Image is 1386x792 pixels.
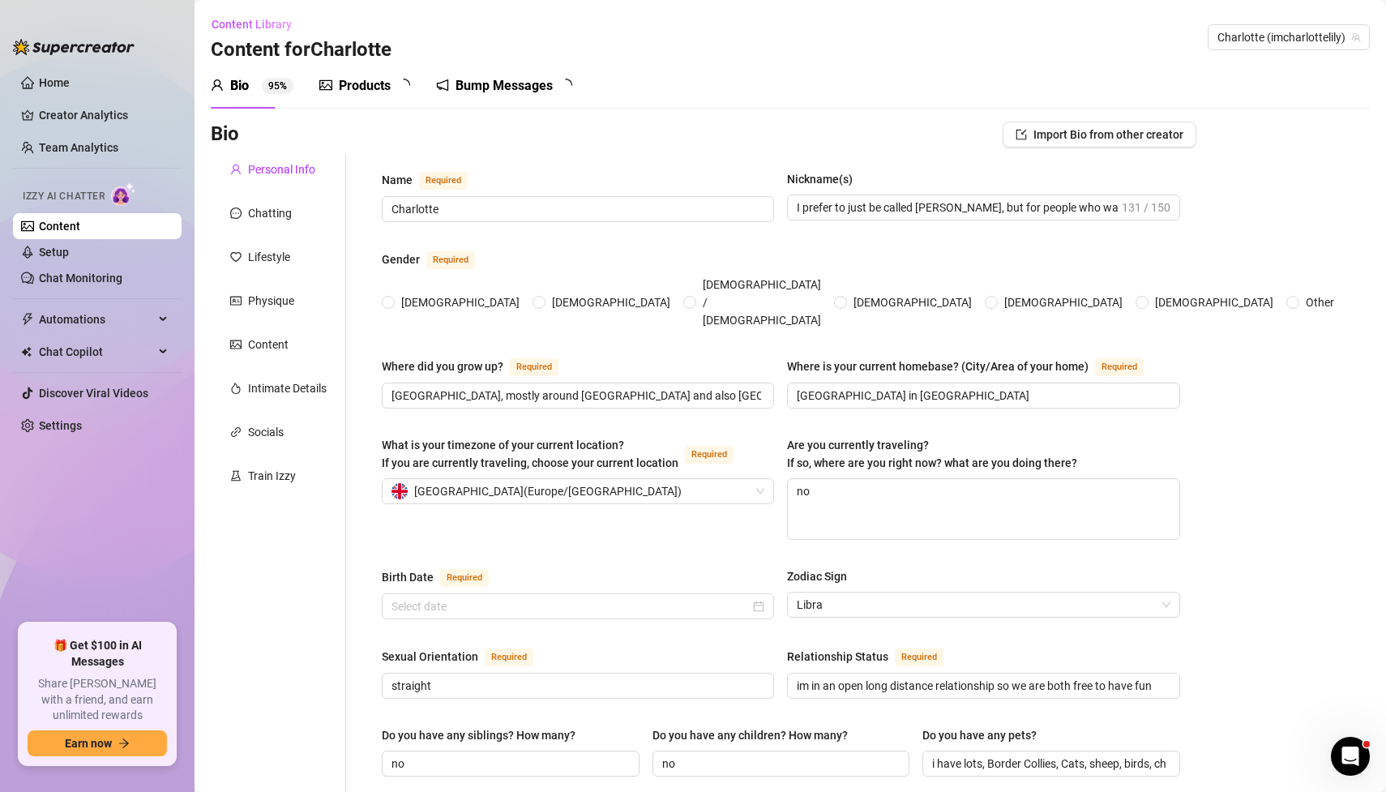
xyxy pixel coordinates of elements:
[510,358,558,376] span: Required
[211,79,224,92] span: user
[419,172,468,190] span: Required
[391,677,761,695] input: Sexual Orientation
[23,189,105,204] span: Izzy AI Chatter
[1299,293,1341,311] span: Other
[248,161,315,178] div: Personal Info
[391,755,627,773] input: Do you have any siblings? How many?
[39,246,69,259] a: Setup
[230,208,242,219] span: message
[211,11,305,37] button: Content Library
[788,479,1179,539] textarea: no
[787,567,847,585] div: Zodiac Sign
[39,76,70,89] a: Home
[39,220,80,233] a: Content
[39,419,82,432] a: Settings
[426,251,475,269] span: Required
[1003,122,1196,148] button: Import Bio from other creator
[382,250,493,269] label: Gender
[391,483,408,499] img: gb
[339,76,391,96] div: Products
[1331,737,1370,776] iframe: Intercom live chat
[319,79,332,92] span: picture
[787,170,864,188] label: Nickname(s)
[211,122,239,148] h3: Bio
[382,567,507,587] label: Birth Date
[230,295,242,306] span: idcard
[230,426,242,438] span: link
[932,755,1167,773] input: Do you have any pets?
[440,569,489,587] span: Required
[787,648,888,666] div: Relationship Status
[662,755,897,773] input: Do you have any children? How many?
[1095,358,1144,376] span: Required
[391,597,750,615] input: Birth Date
[382,647,551,666] label: Sexual Orientation
[797,199,1118,216] input: Nickname(s)
[248,379,327,397] div: Intimate Details
[391,387,761,405] input: Where did you grow up?
[395,293,526,311] span: [DEMOGRAPHIC_DATA]
[21,346,32,357] img: Chat Copilot
[39,141,118,154] a: Team Analytics
[922,726,1037,744] div: Do you have any pets?
[382,357,576,376] label: Where did you grow up?
[65,737,112,750] span: Earn now
[230,470,242,482] span: experiment
[787,439,1077,469] span: Are you currently traveling? If so, where are you right now? what are you doing there?
[212,18,292,31] span: Content Library
[248,248,290,266] div: Lifestyle
[28,730,167,756] button: Earn nowarrow-right
[1217,25,1360,49] span: Charlotte (imcharlottelily)
[922,726,1048,744] label: Do you have any pets?
[230,251,242,263] span: heart
[28,638,167,670] span: 🎁 Get $100 in AI Messages
[787,357,1161,376] label: Where is your current homebase? (City/Area of your home)
[545,293,677,311] span: [DEMOGRAPHIC_DATA]
[118,738,130,749] span: arrow-right
[787,567,858,585] label: Zodiac Sign
[998,293,1129,311] span: [DEMOGRAPHIC_DATA]
[696,276,828,329] span: [DEMOGRAPHIC_DATA] / [DEMOGRAPHIC_DATA]
[382,648,478,666] div: Sexual Orientation
[39,272,122,285] a: Chat Monitoring
[1016,129,1027,140] span: import
[1149,293,1280,311] span: [DEMOGRAPHIC_DATA]
[382,250,420,268] div: Gender
[652,726,848,744] div: Do you have any children? How many?
[787,170,853,188] div: Nickname(s)
[39,339,154,365] span: Chat Copilot
[559,79,572,92] span: loading
[382,568,434,586] div: Birth Date
[1351,32,1361,42] span: team
[847,293,978,311] span: [DEMOGRAPHIC_DATA]
[248,423,284,441] div: Socials
[39,387,148,400] a: Discover Viral Videos
[414,479,682,503] span: [GEOGRAPHIC_DATA] ( Europe/[GEOGRAPHIC_DATA] )
[111,182,136,206] img: AI Chatter
[248,336,289,353] div: Content
[797,593,1170,617] span: Libra
[382,171,413,189] div: Name
[685,446,734,464] span: Required
[262,78,293,94] sup: 95%
[230,383,242,394] span: fire
[230,76,249,96] div: Bio
[382,170,486,190] label: Name
[211,37,391,63] h3: Content for Charlotte
[39,102,169,128] a: Creator Analytics
[382,357,503,375] div: Where did you grow up?
[456,76,553,96] div: Bump Messages
[787,647,961,666] label: Relationship Status
[1033,128,1183,141] span: Import Bio from other creator
[230,339,242,350] span: picture
[895,649,943,666] span: Required
[28,676,167,724] span: Share [PERSON_NAME] with a friend, and earn unlimited rewards
[248,292,294,310] div: Physique
[797,677,1166,695] input: Relationship Status
[21,313,34,326] span: thunderbolt
[248,204,292,222] div: Chatting
[382,726,575,744] div: Do you have any siblings? How many?
[382,726,587,744] label: Do you have any siblings? How many?
[39,306,154,332] span: Automations
[436,79,449,92] span: notification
